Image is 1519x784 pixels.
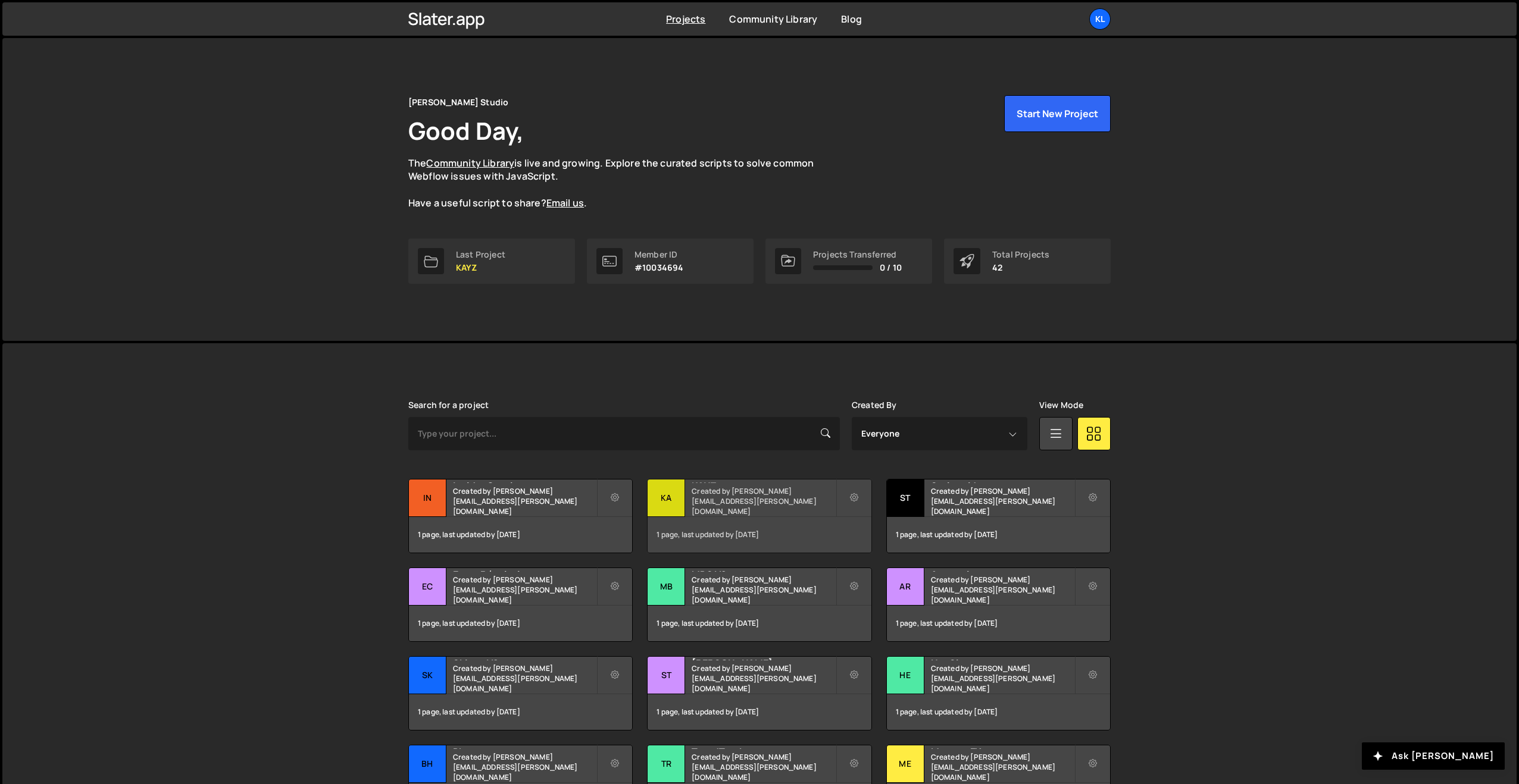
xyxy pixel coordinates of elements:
div: Ar [887,568,924,606]
small: Created by [PERSON_NAME][EMAIL_ADDRESS][PERSON_NAME][DOMAIN_NAME] [931,752,1074,782]
a: Community Library [426,156,514,170]
h2: [PERSON_NAME] [692,657,835,660]
h2: Skiveo V2 [453,657,596,660]
a: St Styleguide Created by [PERSON_NAME][EMAIL_ADDRESS][PERSON_NAME][DOMAIN_NAME] 1 page, last upda... [886,479,1111,553]
p: The is live and growing. Explore the curated scripts to solve common Webflow issues with JavaScri... [408,156,837,210]
div: Me [887,745,924,783]
div: In [409,479,446,517]
span: 0 / 10 [880,263,902,272]
p: #10034694 [635,263,683,272]
label: View Mode [1039,400,1083,410]
a: Community Library [729,12,817,26]
div: KA [648,479,685,517]
label: Search for a project [408,400,489,410]
a: He HeySimon Created by [PERSON_NAME][EMAIL_ADDRESS][PERSON_NAME][DOMAIN_NAME] 1 page, last update... [886,656,1111,730]
button: Start New Project [1004,95,1111,132]
div: Sk [409,657,446,694]
small: Created by [PERSON_NAME][EMAIL_ADDRESS][PERSON_NAME][DOMAIN_NAME] [453,663,596,694]
div: He [887,657,924,694]
h2: Bhunter [453,745,596,749]
div: St [887,479,924,517]
div: Tr [648,745,685,783]
h2: HeySimon [931,657,1074,660]
small: Created by [PERSON_NAME][EMAIL_ADDRESS][PERSON_NAME][DOMAIN_NAME] [692,663,835,694]
h1: Good Day, [408,114,524,147]
a: St [PERSON_NAME] Created by [PERSON_NAME][EMAIL_ADDRESS][PERSON_NAME][DOMAIN_NAME] 1 page, last u... [647,656,871,730]
div: 1 page, last updated by [DATE] [409,606,632,641]
p: 42 [992,263,1049,272]
small: Created by [PERSON_NAME][EMAIL_ADDRESS][PERSON_NAME][DOMAIN_NAME] [931,486,1074,516]
a: KA KAYZ Created by [PERSON_NAME][EMAIL_ADDRESS][PERSON_NAME][DOMAIN_NAME] 1 page, last updated by... [647,479,871,553]
h2: MBS V2 [692,568,835,572]
small: Created by [PERSON_NAME][EMAIL_ADDRESS][PERSON_NAME][DOMAIN_NAME] [453,486,596,516]
h2: Insider Gestion [453,479,596,483]
a: Email us [546,196,584,209]
h2: KAYZ [692,479,835,483]
div: MB [648,568,685,606]
input: Type your project... [408,417,840,450]
small: Created by [PERSON_NAME][EMAIL_ADDRESS][PERSON_NAME][DOMAIN_NAME] [931,575,1074,605]
div: St [648,657,685,694]
h2: Arntreal [931,568,1074,572]
div: Projects Transferred [813,250,902,259]
div: 1 page, last updated by [DATE] [648,606,871,641]
h2: MercureFX [931,745,1074,749]
a: Kl [1089,8,1111,30]
h2: TrendTrack [692,745,835,749]
div: Member ID [635,250,683,259]
div: 1 page, last updated by [DATE] [887,517,1110,553]
div: 1 page, last updated by [DATE] [409,694,632,730]
div: 1 page, last updated by [DATE] [887,606,1110,641]
div: 1 page, last updated by [DATE] [648,517,871,553]
h2: Styleguide [931,479,1074,483]
a: Ar Arntreal Created by [PERSON_NAME][EMAIL_ADDRESS][PERSON_NAME][DOMAIN_NAME] 1 page, last update... [886,567,1111,642]
a: Last Project KAYZ [408,239,575,284]
a: MB MBS V2 Created by [PERSON_NAME][EMAIL_ADDRESS][PERSON_NAME][DOMAIN_NAME] 1 page, last updated ... [647,567,871,642]
div: Last Project [456,250,505,259]
a: Ec Ecom Révolution Created by [PERSON_NAME][EMAIL_ADDRESS][PERSON_NAME][DOMAIN_NAME] 1 page, last... [408,567,633,642]
div: 1 page, last updated by [DATE] [887,694,1110,730]
a: Blog [841,12,862,26]
a: Projects [666,12,705,26]
h2: Ecom Révolution [453,568,596,572]
small: Created by [PERSON_NAME][EMAIL_ADDRESS][PERSON_NAME][DOMAIN_NAME] [692,752,835,782]
a: In Insider Gestion Created by [PERSON_NAME][EMAIL_ADDRESS][PERSON_NAME][DOMAIN_NAME] 1 page, last... [408,479,633,553]
a: Sk Skiveo V2 Created by [PERSON_NAME][EMAIL_ADDRESS][PERSON_NAME][DOMAIN_NAME] 1 page, last updat... [408,656,633,730]
small: Created by [PERSON_NAME][EMAIL_ADDRESS][PERSON_NAME][DOMAIN_NAME] [692,486,835,516]
small: Created by [PERSON_NAME][EMAIL_ADDRESS][PERSON_NAME][DOMAIN_NAME] [692,575,835,605]
div: Ec [409,568,446,606]
label: Created By [852,400,897,410]
div: Bh [409,745,446,783]
button: Ask [PERSON_NAME] [1362,742,1505,770]
div: 1 page, last updated by [DATE] [648,694,871,730]
small: Created by [PERSON_NAME][EMAIL_ADDRESS][PERSON_NAME][DOMAIN_NAME] [453,575,596,605]
small: Created by [PERSON_NAME][EMAIL_ADDRESS][PERSON_NAME][DOMAIN_NAME] [931,663,1074,694]
div: 1 page, last updated by [DATE] [409,517,632,553]
div: [PERSON_NAME] Studio [408,95,508,109]
div: Total Projects [992,250,1049,259]
small: Created by [PERSON_NAME][EMAIL_ADDRESS][PERSON_NAME][DOMAIN_NAME] [453,752,596,782]
p: KAYZ [456,263,505,272]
